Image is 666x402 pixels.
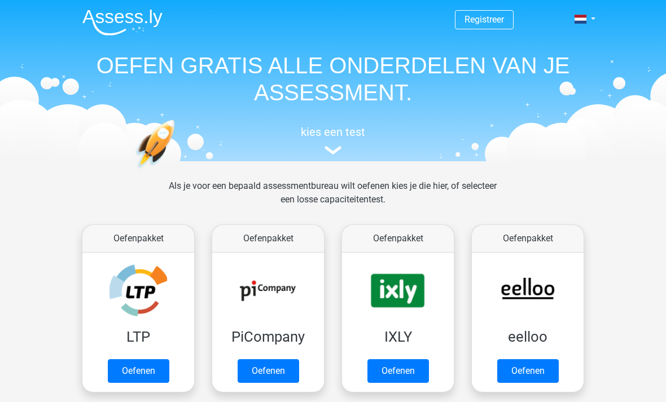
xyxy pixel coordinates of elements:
h1: OEFEN GRATIS ALLE ONDERDELEN VAN JE ASSESSMENT. [73,52,593,106]
div: Als je voor een bepaald assessmentbureau wilt oefenen kies je die hier, of selecteer een losse ca... [160,179,506,220]
img: oefenen [135,120,218,222]
img: Assessly [82,9,163,36]
a: Oefenen [108,359,169,383]
a: kies een test [73,125,593,155]
h5: kies een test [73,125,593,139]
a: Oefenen [238,359,299,383]
a: Oefenen [367,359,429,383]
a: Oefenen [497,359,559,383]
img: assessment [325,146,341,154]
a: Registreer [465,14,504,25]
